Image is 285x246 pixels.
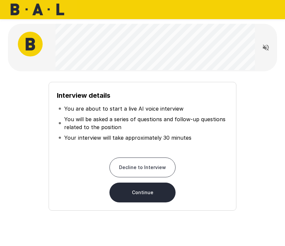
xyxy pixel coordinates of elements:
[18,32,43,56] img: bal_avatar.png
[259,41,272,54] button: Read questions aloud
[109,183,176,202] button: Continue
[64,134,191,142] p: Your interview will take approximately 30 minutes
[64,115,227,131] p: You will be asked a series of questions and follow-up questions related to the position
[109,158,176,177] button: Decline to Interview
[57,91,110,99] b: Interview details
[64,105,183,113] p: You are about to start a live AI voice interview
